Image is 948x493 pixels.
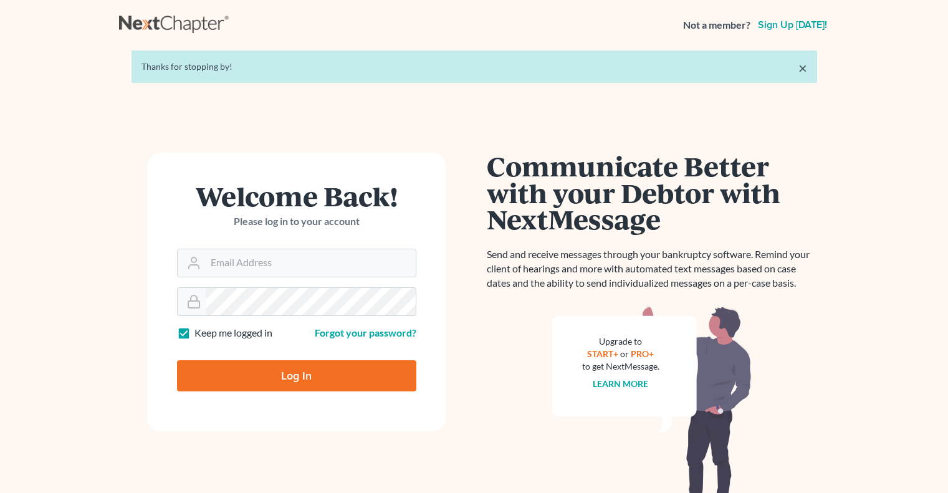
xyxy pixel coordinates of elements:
[755,20,830,30] a: Sign up [DATE]!
[141,60,807,73] div: Thanks for stopping by!
[582,335,659,348] div: Upgrade to
[177,183,416,209] h1: Welcome Back!
[593,378,648,389] a: Learn more
[315,327,416,338] a: Forgot your password?
[177,360,416,391] input: Log In
[587,348,618,359] a: START+
[487,247,817,290] p: Send and receive messages through your bankruptcy software. Remind your client of hearings and mo...
[194,326,272,340] label: Keep me logged in
[177,214,416,229] p: Please log in to your account
[582,360,659,373] div: to get NextMessage.
[683,18,750,32] strong: Not a member?
[487,153,817,232] h1: Communicate Better with your Debtor with NextMessage
[631,348,654,359] a: PRO+
[798,60,807,75] a: ×
[620,348,629,359] span: or
[206,249,416,277] input: Email Address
